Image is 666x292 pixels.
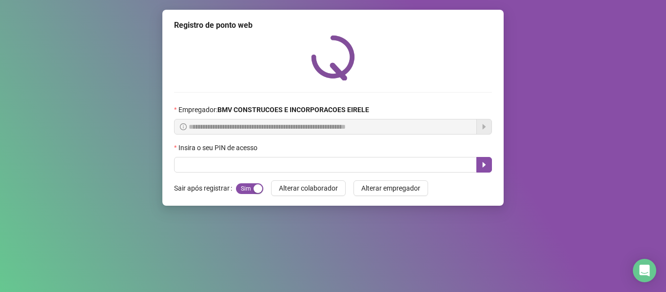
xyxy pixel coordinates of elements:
label: Sair após registrar [174,180,236,196]
button: Alterar empregador [353,180,428,196]
span: info-circle [180,123,187,130]
div: Open Intercom Messenger [633,259,656,282]
button: Alterar colaborador [271,180,346,196]
span: caret-right [480,161,488,169]
div: Registro de ponto web [174,19,492,31]
label: Insira o seu PIN de acesso [174,142,264,153]
span: Alterar colaborador [279,183,338,194]
strong: BMV CONSTRUCOES E INCORPORACOES EIRELE [217,106,369,114]
img: QRPoint [311,35,355,80]
span: Alterar empregador [361,183,420,194]
span: Empregador : [178,104,369,115]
